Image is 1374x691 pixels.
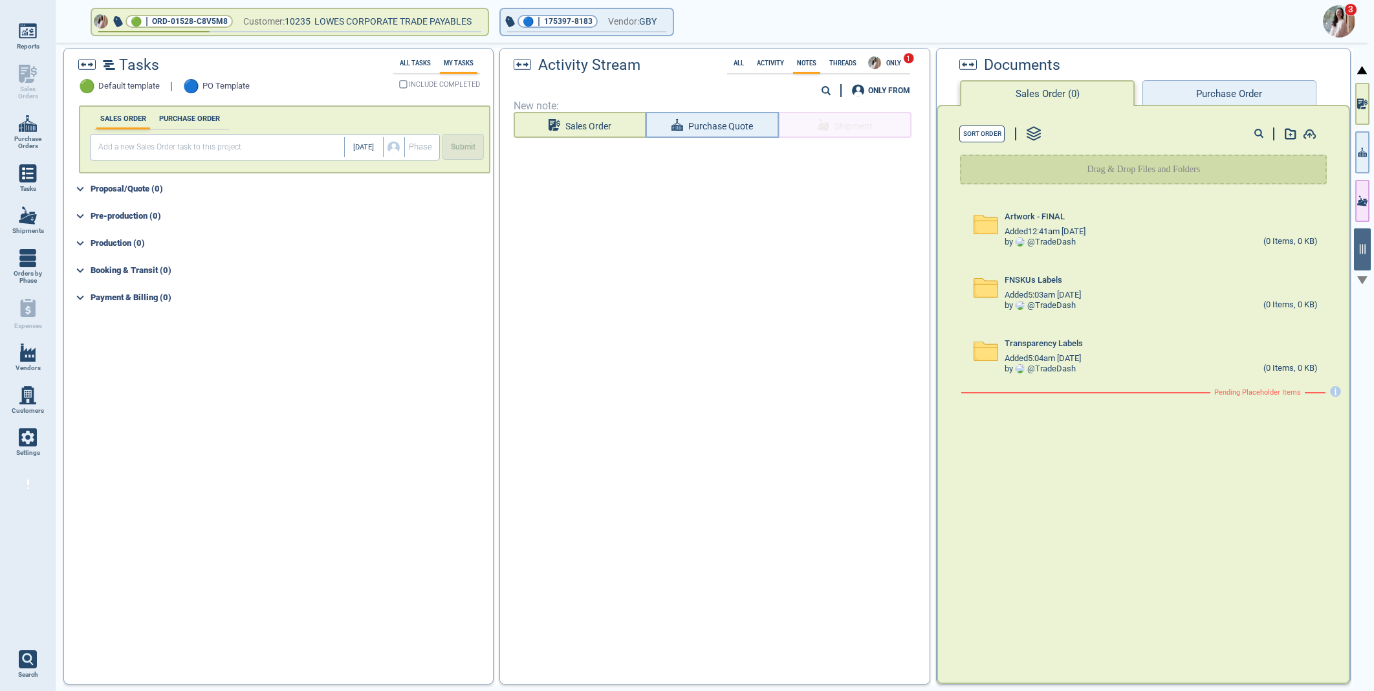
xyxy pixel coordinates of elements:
[501,9,673,35] button: 🔵|175397-8183Vendor:GBY
[538,15,540,28] span: |
[984,57,1060,74] span: Documents
[1005,339,1083,349] span: Transparency Labels
[730,60,748,67] label: All
[688,118,753,135] span: Purchase Quote
[1303,129,1316,139] img: add-document
[608,14,639,30] span: Vendor:
[1323,5,1355,38] img: Avatar
[1005,212,1065,222] span: Artwork - FINAL
[960,80,1135,106] button: Sales Order (0)
[959,126,1005,142] button: Sort Order
[91,233,491,254] div: Production (0)
[155,115,224,123] label: PURCHASE ORDER
[1005,364,1076,374] div: by @ TradeDash
[18,671,38,679] span: Search
[1005,276,1062,285] span: FNSKUs Labels
[202,82,250,91] span: PO Template
[565,118,611,135] span: Sales Order
[1016,237,1025,247] img: Avatar
[16,364,41,372] span: Vendors
[119,57,159,74] span: Tasks
[1005,227,1085,237] span: Added 12:41am [DATE]
[96,115,150,123] label: SALES ORDER
[523,17,534,26] span: 🔵
[1142,80,1316,106] button: Purchase Order
[12,407,44,415] span: Customers
[19,428,37,446] img: menu_icon
[353,144,374,152] span: [DATE]
[409,82,480,88] span: INCLUDE COMPLETED
[19,22,37,40] img: menu_icon
[825,60,860,67] label: Threads
[146,15,148,28] span: |
[10,270,45,285] span: Orders by Phase
[91,260,491,281] div: Booking & Transit (0)
[131,17,142,26] span: 🟢
[285,14,314,30] span: 10235
[1005,301,1076,311] div: by @ TradeDash
[868,56,881,69] img: Avatar
[538,57,640,74] span: Activity Stream
[92,9,488,35] button: Avatar🟢|ORD-01528-C8V5M8Customer:10235 LOWES CORPORATE TRADE PAYABLES
[440,60,477,67] label: My Tasks
[91,179,491,199] div: Proposal/Quote (0)
[1263,364,1318,374] div: (0 Items, 0 KB)
[16,449,40,457] span: Settings
[183,79,199,94] span: 🔵
[409,142,432,152] span: Phase
[544,15,593,28] span: 175397-8183
[1016,301,1025,310] img: Avatar
[514,112,646,138] button: Sales Order
[646,112,778,138] button: Purchase Quote
[1285,128,1296,140] img: add-document
[152,15,228,28] span: ORD-01528-C8V5M8
[514,100,917,112] span: New note:
[1214,389,1301,397] span: Pending Placeholder Items
[79,79,95,94] span: 🟢
[10,135,45,150] span: Purchase Orders
[1087,163,1201,176] p: Drag & Drop Files and Folders
[1263,237,1318,247] div: (0 Items, 0 KB)
[396,60,435,67] label: All Tasks
[882,60,905,67] span: ONLY
[1005,291,1081,300] span: Added 5:03am [DATE]
[868,87,910,94] div: ONLY FROM
[19,164,37,182] img: menu_icon
[12,227,44,235] span: Shipments
[1016,364,1025,373] img: Avatar
[1005,354,1081,364] span: Added 5:04am [DATE]
[243,14,285,30] span: Customer:
[793,60,820,67] label: Notes
[17,43,39,50] span: Reports
[1344,3,1357,16] span: 3
[1005,237,1076,247] div: by @ TradeDash
[91,287,491,308] div: Payment & Billing (0)
[98,82,160,91] span: Default template
[19,206,37,225] img: menu_icon
[1263,300,1318,311] div: (0 Items, 0 KB)
[639,14,657,30] span: GBY
[103,60,115,70] img: timeline2
[94,14,108,28] img: Avatar
[753,60,788,67] label: Activity
[19,344,37,362] img: menu_icon
[20,185,36,193] span: Tasks
[170,81,173,93] span: |
[19,386,37,404] img: menu_icon
[903,52,914,63] span: 1
[19,249,37,267] img: menu_icon
[19,115,37,133] img: menu_icon
[91,206,491,226] div: Pre-production (0)
[93,137,344,157] input: Add a new Sales Order task to this project
[314,16,472,27] span: LOWES CORPORATE TRADE PAYABLES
